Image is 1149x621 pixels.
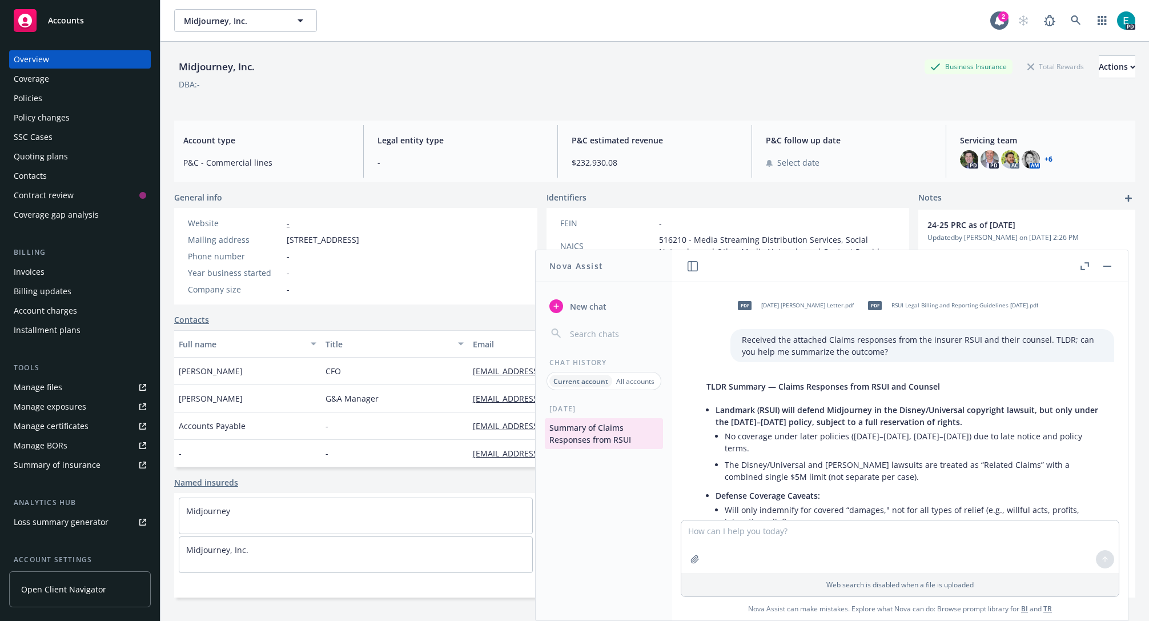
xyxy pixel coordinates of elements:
[777,157,819,169] span: Select date
[925,59,1013,74] div: Business Insurance
[468,330,713,358] button: Email
[377,134,544,146] span: Legal entity type
[927,248,1082,271] a: [URL][DOMAIN_NAME][EMAIL_ADDRESS][PERSON_NAME][DOMAIN_NAME]
[174,191,222,203] span: General info
[547,191,586,203] span: Identifiers
[688,580,1112,590] p: Web search is disabled when a file is uploaded
[287,234,359,246] span: [STREET_ADDRESS]
[536,358,672,367] div: Chat History
[179,420,246,432] span: Accounts Payable
[9,398,151,416] a: Manage exposures
[9,109,151,127] a: Policy changes
[1043,604,1052,614] a: TR
[9,206,151,224] a: Coverage gap analysis
[716,490,820,501] span: Defense Coverage Caveats:
[174,59,259,74] div: Midjourney, Inc.
[186,544,248,555] a: Midjourney, Inc.
[326,365,341,377] span: CFO
[9,263,151,281] a: Invoices
[960,134,1126,146] span: Servicing team
[179,338,304,350] div: Full name
[188,234,282,246] div: Mailing address
[568,301,606,312] span: New chat
[616,376,654,386] p: All accounts
[1044,156,1052,163] a: +6
[184,15,283,27] span: Midjourney, Inc.
[9,378,151,396] a: Manage files
[748,597,1052,620] span: Nova Assist can make mistakes. Explore what Nova can do: Browse prompt library for and
[188,217,282,229] div: Website
[183,134,349,146] span: Account type
[287,283,290,295] span: -
[14,417,89,435] div: Manage certificates
[545,296,663,316] button: New chat
[14,206,99,224] div: Coverage gap analysis
[549,260,603,272] h1: Nova Assist
[473,338,696,350] div: Email
[14,50,49,69] div: Overview
[927,219,1096,231] span: 24-25 PRC as of [DATE]
[1022,150,1040,169] img: photo
[14,302,77,320] div: Account charges
[730,291,856,320] div: pdf[DATE] [PERSON_NAME] Letter.pdf
[179,365,243,377] span: [PERSON_NAME]
[14,513,109,531] div: Loss summary generator
[1021,604,1028,614] a: BI
[659,217,662,229] span: -
[742,334,1103,358] p: Received the attached Claims responses from the insurer RSUI and their counsel. TLDR; can you hel...
[179,78,200,90] div: DBA: -
[1099,56,1135,78] div: Actions
[473,448,616,459] a: [EMAIL_ADDRESS][DOMAIN_NAME]
[14,282,71,301] div: Billing updates
[572,157,738,169] span: $232,930.08
[14,186,74,205] div: Contract review
[321,330,468,358] button: Title
[14,128,53,146] div: SSC Cases
[998,11,1009,22] div: 2
[377,157,544,169] span: -
[9,167,151,185] a: Contacts
[918,191,942,205] span: Notes
[725,456,1103,485] li: The Disney/Universal and [PERSON_NAME] lawsuits are treated as “Related Claims” with a combined s...
[326,392,379,404] span: G&A Manager
[14,321,81,339] div: Installment plans
[9,417,151,435] a: Manage certificates
[174,476,238,488] a: Named insureds
[179,392,243,404] span: [PERSON_NAME]
[981,150,999,169] img: photo
[761,302,854,309] span: [DATE] [PERSON_NAME] Letter.pdf
[1022,59,1090,74] div: Total Rewards
[14,378,62,396] div: Manage files
[14,263,45,281] div: Invoices
[568,326,658,342] input: Search chats
[1064,9,1087,32] a: Search
[9,50,151,69] a: Overview
[9,302,151,320] a: Account charges
[536,404,672,414] div: [DATE]
[174,9,317,32] button: Midjourney, Inc.
[14,436,67,455] div: Manage BORs
[183,157,349,169] span: P&C - Commercial lines
[1122,191,1135,205] a: add
[560,217,654,229] div: FEIN
[473,393,616,404] a: [EMAIL_ADDRESS][DOMAIN_NAME]
[1001,150,1019,169] img: photo
[9,70,151,88] a: Coverage
[868,301,882,310] span: pdf
[560,240,654,252] div: NAICS
[706,381,940,392] span: TLDR Summary — Claims Responses from RSUI and Counsel
[918,210,1135,281] div: 24-25 PRC as of [DATE]Updatedby [PERSON_NAME] on [DATE] 2:26 PM[URL][DOMAIN_NAME][EMAIL_ADDRESS][...
[9,436,151,455] a: Manage BORs
[1012,9,1035,32] a: Start snowing
[1099,55,1135,78] button: Actions
[1117,11,1135,30] img: photo
[473,366,616,376] a: [EMAIL_ADDRESS][DOMAIN_NAME]
[9,497,151,508] div: Analytics hub
[473,420,616,431] a: [EMAIL_ADDRESS][DOMAIN_NAME]
[174,330,321,358] button: Full name
[9,147,151,166] a: Quoting plans
[766,134,932,146] span: P&C follow up date
[716,404,1098,427] span: Landmark (RSUI) will defend Midjourney in the Disney/Universal copyright lawsuit, but only under ...
[188,267,282,279] div: Year business started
